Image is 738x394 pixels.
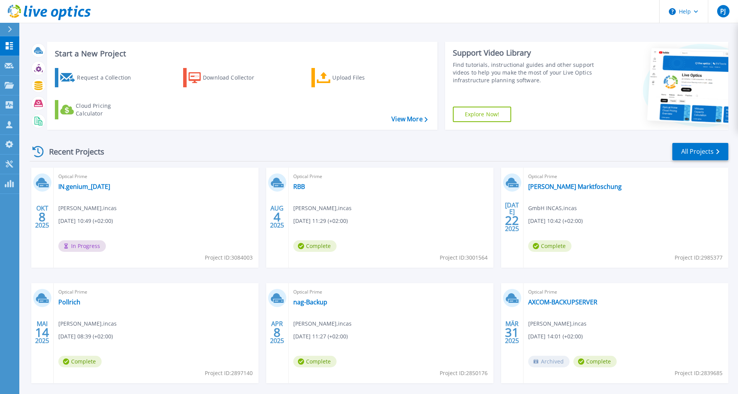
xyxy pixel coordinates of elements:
div: Upload Files [332,70,394,85]
span: [PERSON_NAME] , incas [58,319,117,328]
div: Cloud Pricing Calculator [76,102,138,117]
div: Request a Collection [77,70,139,85]
span: [PERSON_NAME] , incas [58,204,117,212]
span: Optical Prime [58,172,254,181]
span: Optical Prime [58,288,254,296]
span: Project ID: 2839685 [675,369,723,377]
a: RBB [293,183,305,190]
a: Cloud Pricing Calculator [55,100,141,119]
span: Complete [573,356,617,367]
span: 14 [35,329,49,336]
a: All Projects [672,143,728,160]
span: Project ID: 3084003 [205,253,253,262]
span: 4 [274,214,281,220]
div: MÄR 2025 [505,318,519,346]
span: Project ID: 2985377 [675,253,723,262]
span: Complete [293,356,337,367]
span: 31 [505,329,519,336]
span: [DATE] 08:39 (+02:00) [58,332,113,341]
a: IN.genium_[DATE] [58,183,110,190]
span: [PERSON_NAME] , incas [293,204,352,212]
div: OKT 2025 [35,203,49,231]
span: Project ID: 3001564 [440,253,488,262]
a: nag-Backup [293,298,327,306]
div: Download Collector [203,70,265,85]
span: Optical Prime [528,172,724,181]
span: PJ [720,8,726,14]
a: Upload Files [311,68,398,87]
a: [PERSON_NAME] Marktfoschung [528,183,622,190]
span: Optical Prime [293,288,489,296]
span: Optical Prime [528,288,724,296]
a: AXCOM-BACKUPSERVER [528,298,597,306]
span: 8 [39,214,46,220]
div: [DATE] 2025 [505,203,519,231]
span: [DATE] 10:49 (+02:00) [58,217,113,225]
a: Pollrich [58,298,80,306]
a: Download Collector [183,68,269,87]
span: 22 [505,217,519,224]
span: Complete [528,240,571,252]
span: [PERSON_NAME] , incas [528,319,587,328]
div: Recent Projects [30,142,115,161]
span: Complete [58,356,102,367]
div: AUG 2025 [270,203,284,231]
span: Complete [293,240,337,252]
div: Find tutorials, instructional guides and other support videos to help you make the most of your L... [453,61,597,84]
div: Support Video Library [453,48,597,58]
span: 8 [274,329,281,336]
span: Optical Prime [293,172,489,181]
span: Project ID: 2897140 [205,369,253,377]
span: In Progress [58,240,106,252]
a: Explore Now! [453,107,512,122]
a: Request a Collection [55,68,141,87]
span: [DATE] 11:29 (+02:00) [293,217,348,225]
span: GmbH INCAS , incas [528,204,577,212]
span: [PERSON_NAME] , incas [293,319,352,328]
span: Archived [528,356,570,367]
span: [DATE] 14:01 (+02:00) [528,332,583,341]
span: Project ID: 2850176 [440,369,488,377]
span: [DATE] 11:27 (+02:00) [293,332,348,341]
a: View More [391,115,427,123]
span: [DATE] 10:42 (+02:00) [528,217,583,225]
h3: Start a New Project [55,49,427,58]
div: MAI 2025 [35,318,49,346]
div: APR 2025 [270,318,284,346]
